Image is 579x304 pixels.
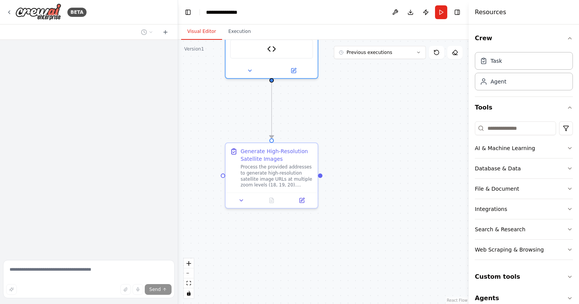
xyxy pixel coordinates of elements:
button: Improve this prompt [6,284,17,295]
button: Database & Data [475,159,573,178]
div: Agent [491,78,506,85]
div: Process the provided addresses to generate high-resolution satellite image URLs at multiple zoom ... [240,164,313,188]
button: Previous executions [334,46,426,59]
button: toggle interactivity [184,288,194,298]
button: Send [145,284,172,295]
div: Integrations [475,205,507,213]
div: Task [491,57,502,65]
img: Satellite Image URL Generator [267,44,276,53]
button: Click to speak your automation idea [132,284,143,295]
div: Web Scraping & Browsing [475,246,544,253]
g: Edge from c4822d72-dfb6-4753-86b8-dc20eda2a517 to fe7442dc-42e5-4d3d-9bbe-69d4ba5822fd [268,83,275,139]
button: Tools [475,97,573,118]
button: Execution [222,24,257,40]
div: File & Document [475,185,519,193]
span: Send [149,286,161,293]
button: Hide left sidebar [183,7,193,18]
button: Search & Research [475,219,573,239]
span: Previous executions [347,49,392,56]
div: Search & Research [475,226,525,233]
button: AI & Machine Learning [475,138,573,158]
div: Crew [475,49,573,96]
h4: Resources [475,8,506,17]
div: Generate High-Resolution Satellite Images [240,148,313,163]
button: Hide right sidebar [452,7,463,18]
button: zoom in [184,258,194,268]
div: Tools [475,118,573,266]
button: Switch to previous chat [138,28,156,37]
div: BETA [67,8,87,17]
button: Start a new chat [159,28,172,37]
button: Visual Editor [181,24,222,40]
nav: breadcrumb [206,8,237,16]
button: Integrations [475,199,573,219]
button: File & Document [475,179,573,199]
div: Version 1 [184,46,204,52]
button: Web Scraping & Browsing [475,240,573,260]
button: No output available [256,196,288,205]
div: AI & Machine Learning [475,144,535,152]
button: Custom tools [475,266,573,288]
div: Database & Data [475,165,521,172]
button: zoom out [184,268,194,278]
button: fit view [184,278,194,288]
div: React Flow controls [184,258,194,298]
button: Crew [475,28,573,49]
button: Open in side panel [289,196,315,205]
button: Open in side panel [272,66,314,75]
a: React Flow attribution [447,298,468,302]
div: Generate High-Resolution Satellite ImagesProcess the provided addresses to generate high-resoluti... [225,142,318,209]
img: Logo [15,3,61,21]
button: Upload files [120,284,131,295]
